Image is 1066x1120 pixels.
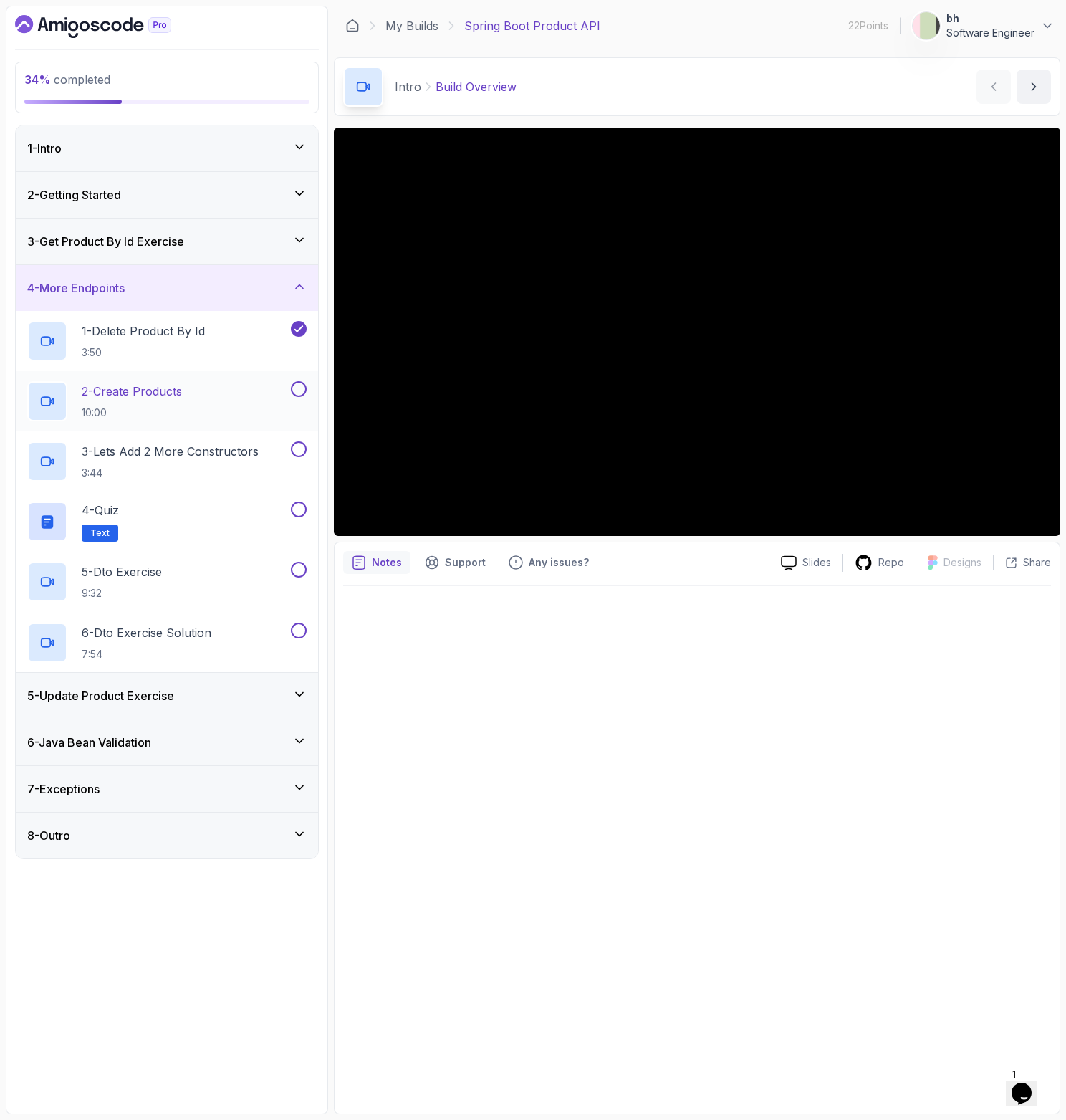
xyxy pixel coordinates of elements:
p: Intro [395,78,421,95]
h3: 1 - Intro [27,140,62,157]
span: Text [90,527,110,539]
p: 3:44 [82,466,259,480]
button: 7-Exceptions [16,766,318,812]
p: Support [445,555,486,570]
span: completed [24,72,110,87]
button: 4-QuizText [27,502,307,542]
p: 9:32 [82,586,162,600]
h3: 6 - Java Bean Validation [27,734,151,751]
p: 2 - Create Products [82,383,182,400]
button: Feedback button [500,551,597,574]
span: 34 % [24,72,51,87]
p: Spring Boot Product API [464,17,600,34]
a: Dashboard [345,19,360,33]
button: 6-Dto Exercise Solution7:54 [27,623,307,663]
p: 6 - Dto Exercise Solution [82,624,211,641]
p: 3:50 [82,345,205,360]
iframe: chat widget [1006,1063,1052,1106]
img: user profile image [913,12,940,39]
h3: 7 - Exceptions [27,780,100,798]
p: 7:54 [82,647,211,661]
h3: 5 - Update Product Exercise [27,687,174,704]
button: 3-Lets Add 2 More Constructors3:44 [27,441,307,482]
p: Any issues? [529,555,589,570]
button: 6-Java Bean Validation [16,719,318,765]
button: Support button [416,551,494,574]
button: 2-Create Products10:00 [27,381,307,421]
button: 8-Outro [16,813,318,858]
iframe: 1 - Build Overview [334,128,1060,536]
p: Build Overview [436,78,517,95]
button: 4-More Endpoints [16,265,318,311]
a: My Builds [385,17,438,34]
button: previous content [976,70,1011,104]
p: Designs [943,555,981,570]
p: Share [1023,555,1051,570]
p: Repo [878,555,904,570]
p: Slides [802,555,831,570]
button: user profile imagebhSoftware Engineer [912,11,1055,40]
button: 5-Dto Exercise9:32 [27,562,307,602]
button: next content [1017,70,1051,104]
a: Repo [843,554,916,572]
p: Notes [372,555,402,570]
button: 1-Delete Product By Id3:50 [27,321,307,361]
h3: 2 - Getting Started [27,186,121,204]
p: Software Engineer [946,26,1034,40]
button: Share [993,555,1051,570]
a: Slides [769,555,842,570]
button: 3-Get Product By Id Exercise [16,219,318,264]
p: 3 - Lets Add 2 More Constructors [82,443,259,460]
p: 5 - Dto Exercise [82,563,162,580]
button: notes button [343,551,410,574]
p: 10:00 [82,406,182,420]
button: 5-Update Product Exercise [16,673,318,719]
p: 1 - Delete Product By Id [82,322,205,340]
button: 1-Intro [16,125,318,171]
h3: 3 - Get Product By Id Exercise [27,233,184,250]
p: 22 Points [848,19,888,33]
button: 2-Getting Started [16,172,318,218]
p: bh [946,11,1034,26]
h3: 4 - More Endpoints [27,279,125,297]
a: Dashboard [15,15,204,38]
p: 4 - Quiz [82,502,119,519]
h3: 8 - Outro [27,827,70,844]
